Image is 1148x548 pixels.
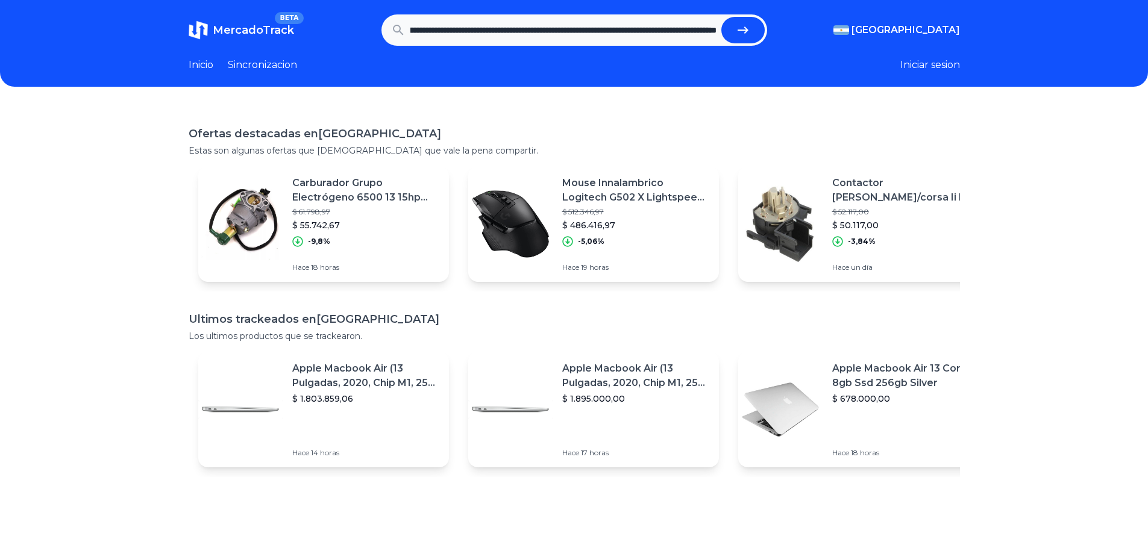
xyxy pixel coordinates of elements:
[832,361,979,390] p: Apple Macbook Air 13 Core I5 8gb Ssd 256gb Silver
[578,237,604,246] p: -5,06%
[562,263,709,272] p: Hace 19 horas
[189,145,960,157] p: Estas son algunas ofertas que [DEMOGRAPHIC_DATA] que vale la pena compartir.
[832,176,979,205] p: Contactor [PERSON_NAME]/corsa Ii Del 04/12 Chevrolet Origi
[198,352,449,467] a: Featured imageApple Macbook Air (13 Pulgadas, 2020, Chip M1, 256 Gb De Ssd, 8 Gb De Ram) - Plata$...
[562,448,709,458] p: Hace 17 horas
[468,352,719,467] a: Featured imageApple Macbook Air (13 Pulgadas, 2020, Chip M1, 256 Gb De Ssd, 8 Gb De Ram) - Plata$...
[562,176,709,205] p: Mouse Innalambrico Logitech G502 X Lightspeed No Rgb Negro
[292,219,439,231] p: $ 55.742,67
[213,23,294,37] span: MercadoTrack
[189,311,960,328] h1: Ultimos trackeados en [GEOGRAPHIC_DATA]
[189,125,960,142] h1: Ofertas destacadas en [GEOGRAPHIC_DATA]
[228,58,297,72] a: Sincronizacion
[832,263,979,272] p: Hace un día
[562,207,709,217] p: $ 512.346,97
[198,182,283,266] img: Featured image
[198,367,283,452] img: Featured image
[562,393,709,405] p: $ 1.895.000,00
[832,393,979,405] p: $ 678.000,00
[832,448,979,458] p: Hace 18 horas
[189,20,294,40] a: MercadoTrackBETA
[738,352,989,467] a: Featured imageApple Macbook Air 13 Core I5 8gb Ssd 256gb Silver$ 678.000,00Hace 18 horas
[292,448,439,458] p: Hace 14 horas
[833,25,849,35] img: Argentina
[900,58,960,72] button: Iniciar sesion
[308,237,330,246] p: -9,8%
[848,237,876,246] p: -3,84%
[468,367,553,452] img: Featured image
[738,367,823,452] img: Featured image
[468,166,719,282] a: Featured imageMouse Innalambrico Logitech G502 X Lightspeed No Rgb Negro$ 512.346,97$ 486.416,97-...
[292,393,439,405] p: $ 1.803.859,06
[738,166,989,282] a: Featured imageContactor [PERSON_NAME]/corsa Ii Del 04/12 Chevrolet Origi$ 52.117,00$ 50.117,00-3,...
[738,182,823,266] img: Featured image
[833,23,960,37] button: [GEOGRAPHIC_DATA]
[562,361,709,390] p: Apple Macbook Air (13 Pulgadas, 2020, Chip M1, 256 Gb De Ssd, 8 Gb De Ram) - Plata
[189,330,960,342] p: Los ultimos productos que se trackearon.
[562,219,709,231] p: $ 486.416,97
[189,58,213,72] a: Inicio
[832,207,979,217] p: $ 52.117,00
[292,176,439,205] p: Carburador Grupo Electrógeno 6500 13 15hp Gamma Niwa Lusqtof
[832,219,979,231] p: $ 50.117,00
[189,20,208,40] img: MercadoTrack
[292,263,439,272] p: Hace 18 horas
[468,182,553,266] img: Featured image
[852,23,960,37] span: [GEOGRAPHIC_DATA]
[275,12,303,24] span: BETA
[198,166,449,282] a: Featured imageCarburador Grupo Electrógeno 6500 13 15hp Gamma Niwa Lusqtof$ 61.798,97$ 55.742,67-...
[292,361,439,390] p: Apple Macbook Air (13 Pulgadas, 2020, Chip M1, 256 Gb De Ssd, 8 Gb De Ram) - Plata
[292,207,439,217] p: $ 61.798,97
